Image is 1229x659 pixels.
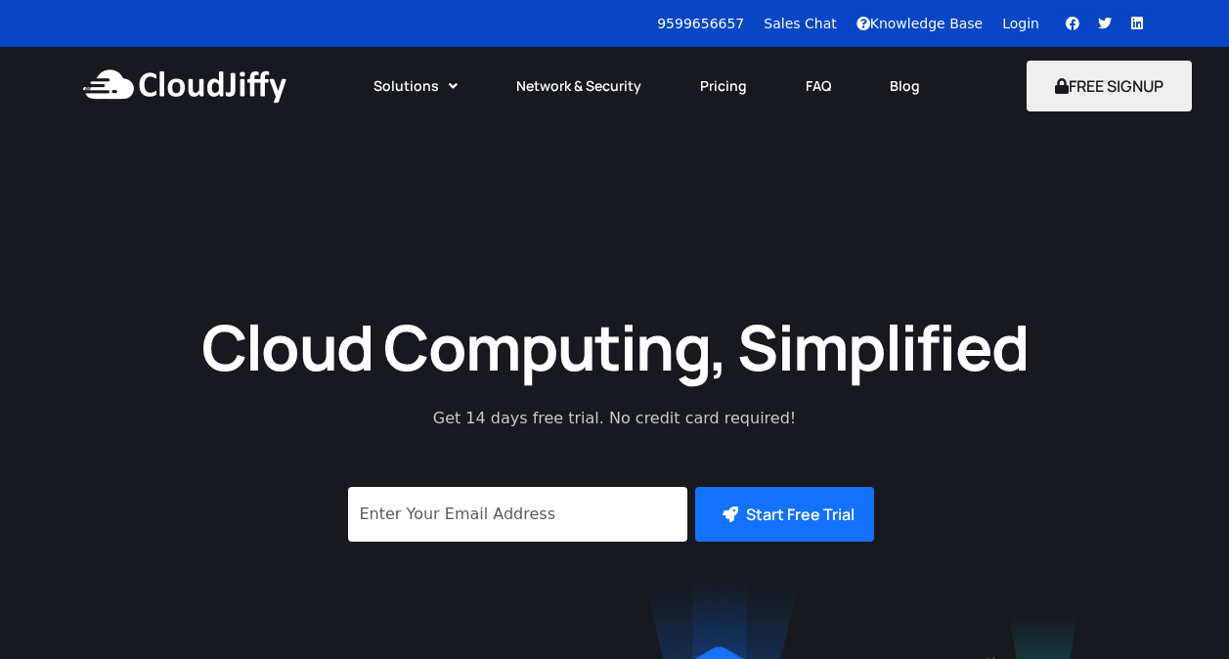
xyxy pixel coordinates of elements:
button: FREE SIGNUP [1027,61,1192,111]
a: Knowledge Base [856,16,984,31]
a: Sales Chat [764,16,836,31]
a: Solutions [344,65,487,108]
a: Network & Security [487,65,671,108]
a: Pricing [671,65,776,108]
input: Enter Your Email Address [348,487,687,542]
a: Blog [860,65,949,108]
h1: Cloud Computing, Simplified [175,306,1055,387]
a: 9599656657 [657,16,744,31]
a: Login [1002,16,1039,31]
a: FAQ [776,65,860,108]
button: Start Free Trial [695,487,874,542]
a: FREE SIGNUP [1027,75,1192,97]
p: Get 14 days free trial. No credit card required! [346,407,884,430]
